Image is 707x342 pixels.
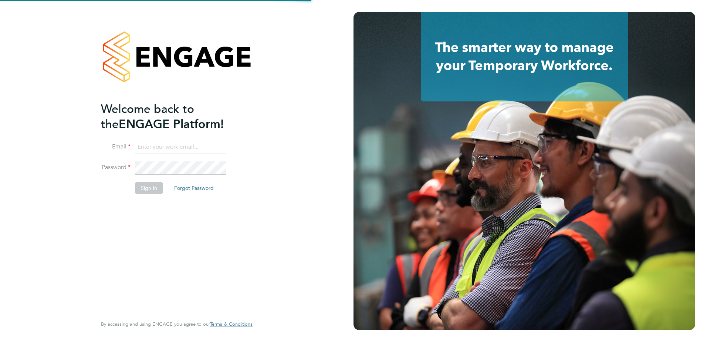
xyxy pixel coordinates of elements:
[101,143,131,151] label: Email
[135,141,226,154] input: Enter your work email...
[101,102,194,131] span: Welcome back to the
[135,182,163,194] button: Sign In
[101,321,253,327] span: By accessing and using ENGAGE you agree to our
[101,101,245,132] h2: ENGAGE Platform!
[168,182,220,194] button: Forgot Password
[101,164,131,171] label: Password
[210,321,253,327] a: Terms & Conditions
